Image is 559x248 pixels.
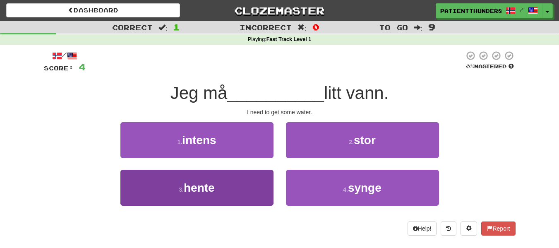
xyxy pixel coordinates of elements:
[428,22,435,32] span: 9
[343,186,348,193] small: 4 .
[348,181,381,194] span: synge
[464,63,516,70] div: Mastered
[436,3,542,18] a: PatientThunder8090 /
[286,122,439,158] button: 2.stor
[349,139,354,145] small: 2 .
[441,222,456,236] button: Round history (alt+y)
[286,170,439,206] button: 4.synge
[112,23,153,31] span: Correct
[44,51,86,61] div: /
[6,3,180,17] a: Dashboard
[240,23,292,31] span: Incorrect
[379,23,408,31] span: To go
[466,63,474,70] span: 0 %
[173,22,180,32] span: 1
[184,181,215,194] span: hente
[79,62,86,72] span: 4
[192,3,366,18] a: Clozemaster
[227,83,324,103] span: __________
[481,222,515,236] button: Report
[182,134,216,147] span: intens
[440,7,501,14] span: PatientThunder8090
[324,83,389,103] span: litt vann.
[520,7,524,12] span: /
[158,24,168,31] span: :
[408,222,437,236] button: Help!
[312,22,319,32] span: 0
[120,170,274,206] button: 3.hente
[44,108,516,116] div: I need to get some water.
[354,134,376,147] span: stor
[44,65,74,72] span: Score:
[414,24,423,31] span: :
[170,83,228,103] span: Jeg må
[177,139,182,145] small: 1 .
[297,24,307,31] span: :
[266,36,312,42] strong: Fast Track Level 1
[179,186,184,193] small: 3 .
[120,122,274,158] button: 1.intens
